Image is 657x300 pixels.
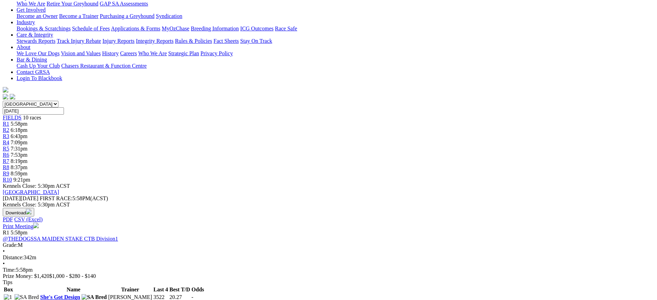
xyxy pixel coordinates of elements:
[162,26,189,31] a: MyOzChase
[17,63,60,69] a: Cash Up Your Club
[3,208,34,216] button: Download
[153,286,168,293] th: Last 4
[17,38,654,44] div: Care & Integrity
[26,209,31,214] img: download.svg
[11,133,28,139] span: 6:43pm
[33,223,39,228] img: printer.svg
[136,38,173,44] a: Integrity Reports
[3,121,9,127] span: R1
[3,267,654,273] div: 5:58pm
[40,294,80,300] a: She's Got Design
[17,1,654,7] div: Greyhounds as Pets
[111,26,160,31] a: Applications & Forms
[240,26,273,31] a: ICG Outcomes
[11,158,28,164] span: 8:19pm
[3,94,8,99] img: facebook.svg
[102,38,134,44] a: Injury Reports
[3,254,654,261] div: 342m
[3,177,12,183] a: R10
[17,7,46,13] a: Get Involved
[3,216,13,222] a: PDF
[156,13,182,19] a: Syndication
[200,50,233,56] a: Privacy Policy
[275,26,297,31] a: Race Safe
[17,1,45,7] a: Who We Are
[11,171,28,176] span: 8:59pm
[17,69,50,75] a: Contact GRSA
[3,158,9,164] a: R7
[3,267,16,273] span: Time:
[3,133,9,139] a: R3
[49,273,96,279] span: $1,000 - $280 - $140
[3,261,5,267] span: •
[14,216,43,222] a: CSV (Excel)
[3,183,70,189] span: Kennels Close: 5:30pm ACST
[4,287,13,292] span: Box
[169,286,190,293] th: Best T/D
[3,242,654,248] div: M
[3,223,39,229] a: Print Meeting
[3,189,59,195] a: [GEOGRAPHIC_DATA]
[175,38,212,44] a: Rules & Policies
[3,195,21,201] span: [DATE]
[168,50,199,56] a: Strategic Plan
[17,19,35,25] a: Industry
[17,44,30,50] a: About
[3,127,9,133] a: R2
[3,152,9,158] a: R6
[214,38,239,44] a: Fact Sheets
[138,50,167,56] a: Who We Are
[3,230,9,235] span: R1
[17,63,654,69] div: Bar & Dining
[3,164,9,170] a: R8
[108,286,152,293] th: Trainer
[191,286,204,293] th: Odds
[100,1,148,7] a: GAP SA Assessments
[11,146,28,152] span: 7:31pm
[11,121,28,127] span: 5:58pm
[17,38,55,44] a: Stewards Reports
[13,177,30,183] span: 9:21pm
[11,127,28,133] span: 6:18pm
[3,87,8,93] img: logo-grsa-white.png
[3,279,12,285] span: Tips
[3,195,38,201] span: [DATE]
[191,26,239,31] a: Breeding Information
[57,38,101,44] a: Track Injury Rebate
[3,139,9,145] a: R4
[11,164,28,170] span: 8:37pm
[61,50,101,56] a: Vision and Values
[17,50,59,56] a: We Love Our Dogs
[3,146,9,152] span: R5
[23,115,41,120] span: 10 races
[11,152,28,158] span: 7:53pm
[40,195,108,201] span: 5:58PM(ACST)
[191,294,193,300] span: -
[3,242,18,248] span: Grade:
[3,171,9,176] a: R9
[17,13,58,19] a: Become an Owner
[17,50,654,57] div: About
[3,248,5,254] span: •
[61,63,147,69] a: Chasers Restaurant & Function Centre
[47,1,98,7] a: Retire Your Greyhound
[3,115,21,120] a: FIELDS
[17,13,654,19] div: Get Involved
[10,94,15,99] img: twitter.svg
[100,13,154,19] a: Purchasing a Greyhound
[3,202,654,208] div: Kennels Close: 5:30pm ACST
[17,26,71,31] a: Bookings & Scratchings
[3,254,24,260] span: Distance:
[120,50,137,56] a: Careers
[40,286,107,293] th: Name
[11,230,28,235] span: 5:58pm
